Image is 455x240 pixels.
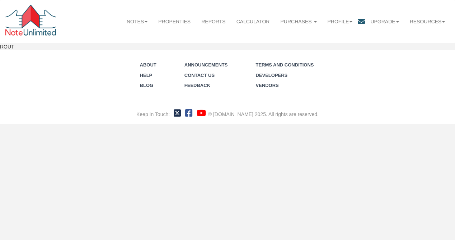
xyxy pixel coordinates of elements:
div: Keep In Touch: [136,111,170,118]
a: Profile [322,14,358,29]
a: About [140,62,156,68]
a: Contact Us [184,73,215,78]
a: Vendors [255,83,278,88]
a: Feedback [184,83,210,88]
a: Properties [153,14,196,29]
a: Notes [121,14,153,29]
div: © [DOMAIN_NAME] 2025. All rights are reserved. [208,111,319,118]
a: Blog [140,83,154,88]
a: Help [140,73,153,78]
a: Calculator [231,14,275,29]
a: Upgrade [365,14,404,29]
a: Reports [196,14,231,29]
a: Developers [255,73,287,78]
a: Announcements [184,62,228,68]
a: Resources [404,14,451,29]
a: Purchases [275,14,322,29]
a: Terms and Conditions [255,62,314,68]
